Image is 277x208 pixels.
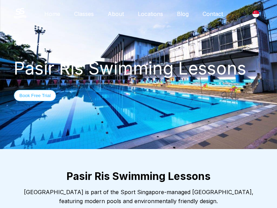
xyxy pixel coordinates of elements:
div: [GEOGRAPHIC_DATA] is part of the Sport Singapore-managed [GEOGRAPHIC_DATA], featuring modern pool... [14,188,263,206]
div: Pasir Ris Swimming Lessons [14,58,263,79]
a: Classes [67,10,101,17]
a: Blog [170,10,196,17]
a: Home [37,10,67,17]
img: The Swim Starter Logo [14,8,26,18]
div: Our Location [14,41,263,47]
button: Book Free Trial [14,90,56,101]
div: [GEOGRAPHIC_DATA] [249,7,263,21]
img: Singapore [252,10,259,17]
a: Contact [196,10,230,17]
a: Locations [131,10,170,17]
a: About [101,10,131,17]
